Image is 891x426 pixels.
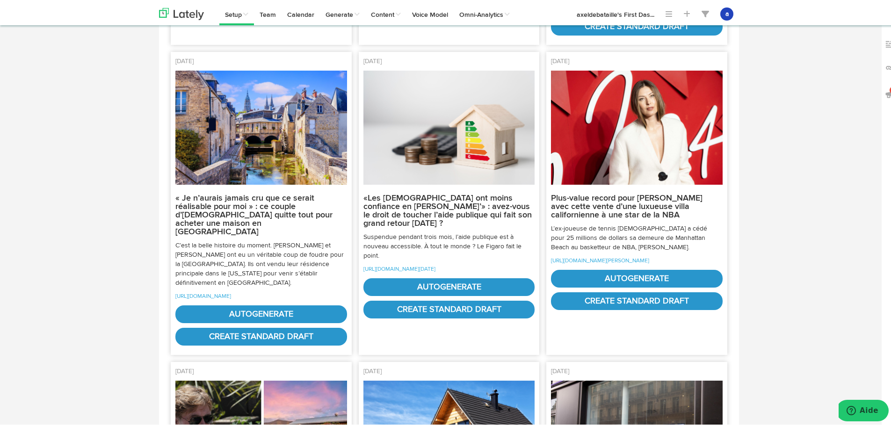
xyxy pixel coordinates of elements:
p: Suspendue pendant trois mois, l’aide publique est à nouveau accessible. À tout le monde ? Le Figa... [363,231,535,259]
img: logo_lately_bg_light.svg [159,6,204,18]
span: ... [650,10,654,16]
a: create standard draft [363,299,535,317]
div: [DATE] [363,365,535,379]
p: L’ex-joueuse de tennis [DEMOGRAPHIC_DATA] a cédé pour 25 millions de dollars sa demeure de Manhat... [551,222,723,250]
a: autogenerate [175,303,347,321]
img: 75dda2ca131bb4a056b7cc21cffe97c44a793517a0c42ac5ca52c7f99f7bebf3.jpg [175,69,347,183]
div: [DATE] [175,365,347,379]
button: a [720,6,733,19]
div: [DATE] [363,55,535,69]
a: [URL][DOMAIN_NAME][DATE] [363,265,435,270]
a: [URL][DOMAIN_NAME][PERSON_NAME] [551,256,649,262]
img: aa6e4423ecd9a4eab1f298e5e89f65aaa94357e64f2ab9a53c1a82a63dfc2821.jpg [551,69,723,183]
iframe: Ouvre un widget dans lequel vous pouvez trouver plus d’informations [839,398,889,421]
a: create standard draft [175,326,347,344]
strong: Plus-value record pour [PERSON_NAME] avec cette vente d’une luxueuse villa californienne à une st... [551,192,703,217]
a: create standard draft [551,16,723,34]
strong: «Les [DEMOGRAPHIC_DATA] ont moins confiance en [PERSON_NAME]’» : avez-vous le droit de toucher l’... [363,192,532,226]
img: 7e3869b2c30488a474cda8c1a864af343455977bba6d3f316bea7c94f779e8f7.jpg [363,69,535,183]
div: [DATE] [551,365,723,379]
strong: « Je n’aurais jamais cru que ce serait réalisable pour moi » : ce couple d’[DEMOGRAPHIC_DATA] qui... [175,192,333,234]
a: [URL][DOMAIN_NAME] [175,292,231,297]
p: C’est la belle histoire du moment. [PERSON_NAME] et [PERSON_NAME] ont eu un véritable coup de fou... [175,239,347,286]
div: [DATE] [175,55,347,69]
div: [DATE] [551,55,723,69]
a: create standard draft [551,290,723,308]
a: autogenerate [551,268,723,286]
a: autogenerate [363,276,535,294]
